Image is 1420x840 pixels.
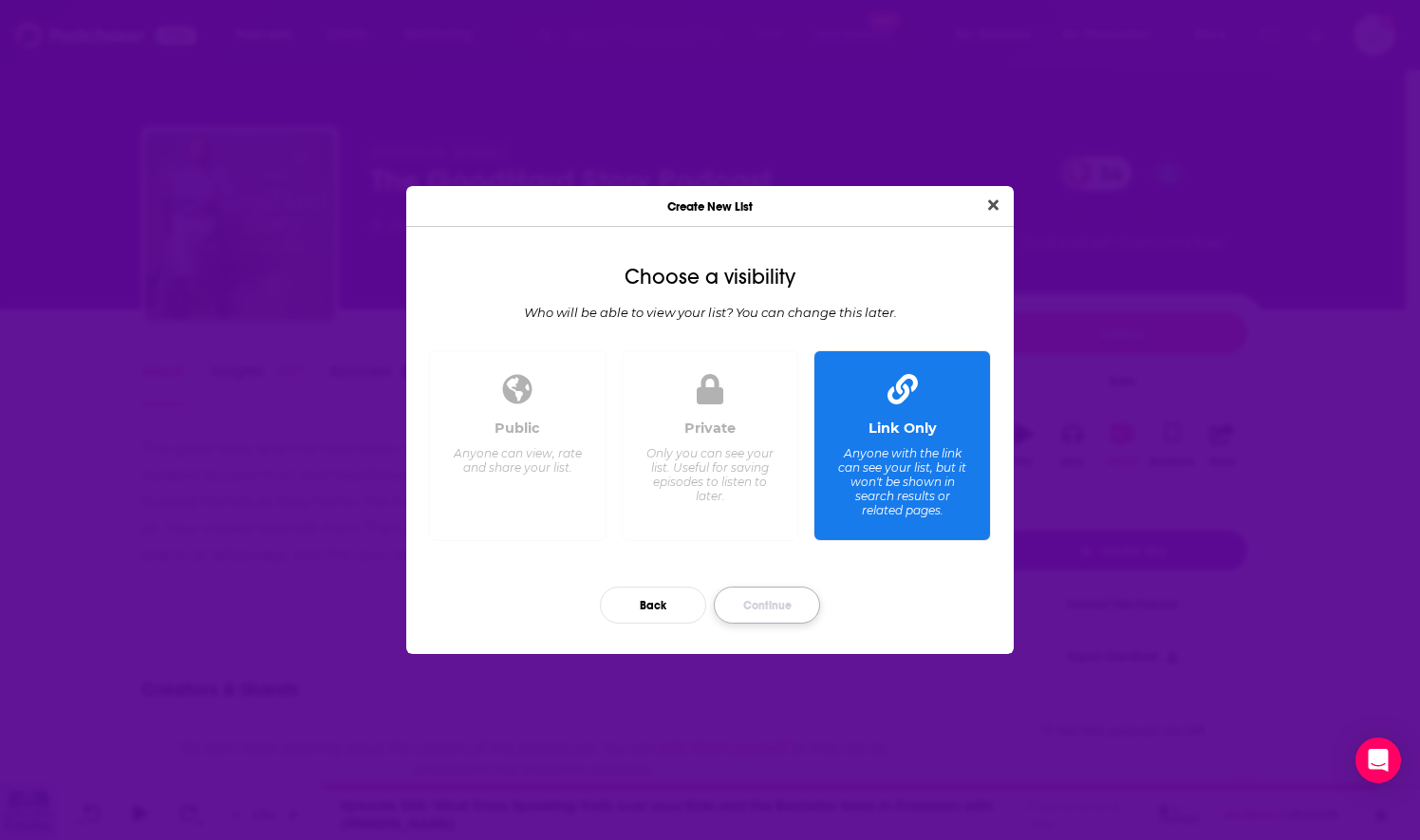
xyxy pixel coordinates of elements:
[406,186,1014,227] div: Create New List
[981,194,1006,217] button: Close
[421,265,999,289] div: Choose a visibility
[837,446,967,517] div: Anyone with the link can see your list, but it won't be shown in search results or related pages.
[684,420,736,437] div: Private
[495,420,540,437] div: Public
[645,446,775,503] div: Only you can see your list. Useful for saving episodes to listen to later.
[453,446,583,475] div: Anyone can view, rate and share your list.
[1355,737,1401,783] div: Open Intercom Messenger
[714,587,820,624] button: Continue
[869,420,937,437] div: Link Only
[421,305,999,320] div: Who will be able to view your list? You can change this later.
[600,587,706,624] button: Back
